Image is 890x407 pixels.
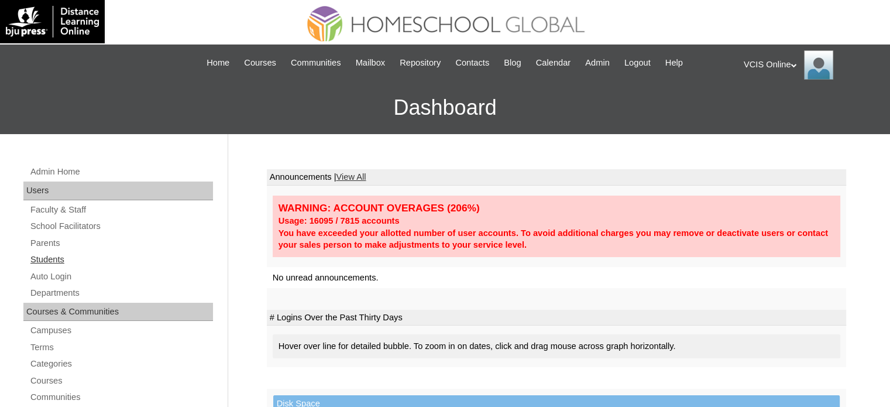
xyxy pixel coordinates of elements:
[23,303,213,322] div: Courses & Communities
[744,50,878,80] div: VCIS Online
[455,56,489,70] span: Contacts
[659,56,689,70] a: Help
[201,56,235,70] a: Home
[585,56,610,70] span: Admin
[207,56,229,70] span: Home
[624,56,651,70] span: Logout
[29,236,213,251] a: Parents
[394,56,446,70] a: Repository
[6,81,884,134] h3: Dashboard
[279,216,400,225] strong: Usage: 16095 / 7815 accounts
[267,310,846,326] td: # Logins Over the Past Thirty Days
[29,390,213,405] a: Communities
[804,50,833,80] img: VCIS Online Admin
[238,56,282,70] a: Courses
[29,323,213,338] a: Campuses
[618,56,657,70] a: Logout
[244,56,276,70] span: Courses
[530,56,576,70] a: Calendar
[498,56,527,70] a: Blog
[273,334,840,358] div: Hover over line for detailed bubble. To zoom in on dates, click and drag mouse across graph horiz...
[536,56,571,70] span: Calendar
[29,219,213,234] a: School Facilitators
[29,269,213,284] a: Auto Login
[29,340,213,355] a: Terms
[267,169,846,186] td: Announcements |
[336,172,366,182] a: View All
[279,201,834,215] div: WARNING: ACCOUNT OVERAGES (206%)
[6,6,99,37] img: logo-white.png
[400,56,441,70] span: Repository
[23,182,213,200] div: Users
[504,56,521,70] span: Blog
[267,267,846,289] td: No unread announcements.
[29,203,213,217] a: Faculty & Staff
[579,56,616,70] a: Admin
[29,252,213,267] a: Students
[29,286,213,300] a: Departments
[29,357,213,371] a: Categories
[449,56,495,70] a: Contacts
[291,56,341,70] span: Communities
[285,56,347,70] a: Communities
[279,227,834,251] div: You have exceeded your allotted number of user accounts. To avoid additional charges you may remo...
[29,374,213,388] a: Courses
[665,56,683,70] span: Help
[350,56,391,70] a: Mailbox
[356,56,386,70] span: Mailbox
[29,165,213,179] a: Admin Home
